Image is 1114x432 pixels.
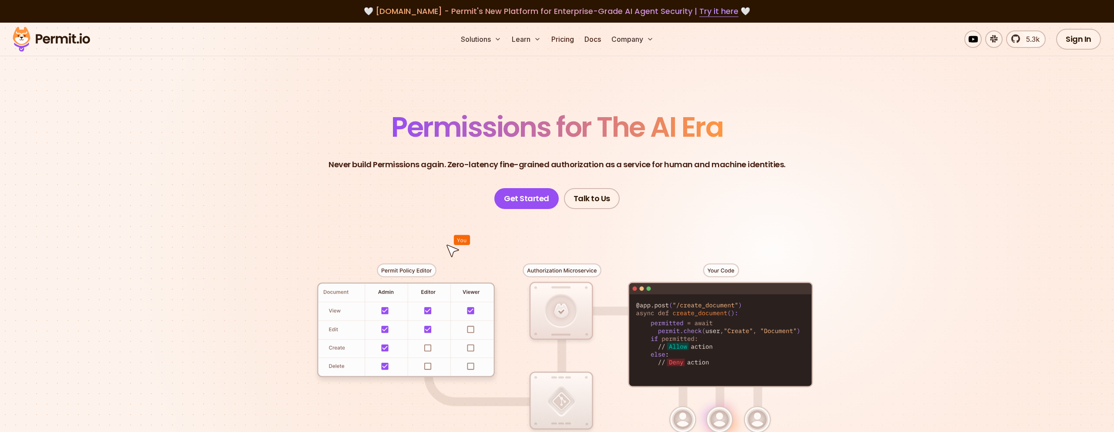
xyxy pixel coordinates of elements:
a: Get Started [494,188,559,209]
a: Docs [581,30,604,48]
button: Learn [508,30,544,48]
a: Pricing [548,30,577,48]
span: Permissions for The AI Era [391,108,723,146]
button: Company [608,30,657,48]
div: 🤍 🤍 [21,5,1093,17]
a: Try it here [699,6,738,17]
span: 5.3k [1021,34,1040,44]
a: Sign In [1056,29,1101,50]
a: Talk to Us [564,188,620,209]
a: 5.3k [1006,30,1046,48]
img: Permit logo [9,24,94,54]
button: Solutions [457,30,505,48]
span: [DOMAIN_NAME] - Permit's New Platform for Enterprise-Grade AI Agent Security | [376,6,738,17]
p: Never build Permissions again. Zero-latency fine-grained authorization as a service for human and... [329,159,785,171]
